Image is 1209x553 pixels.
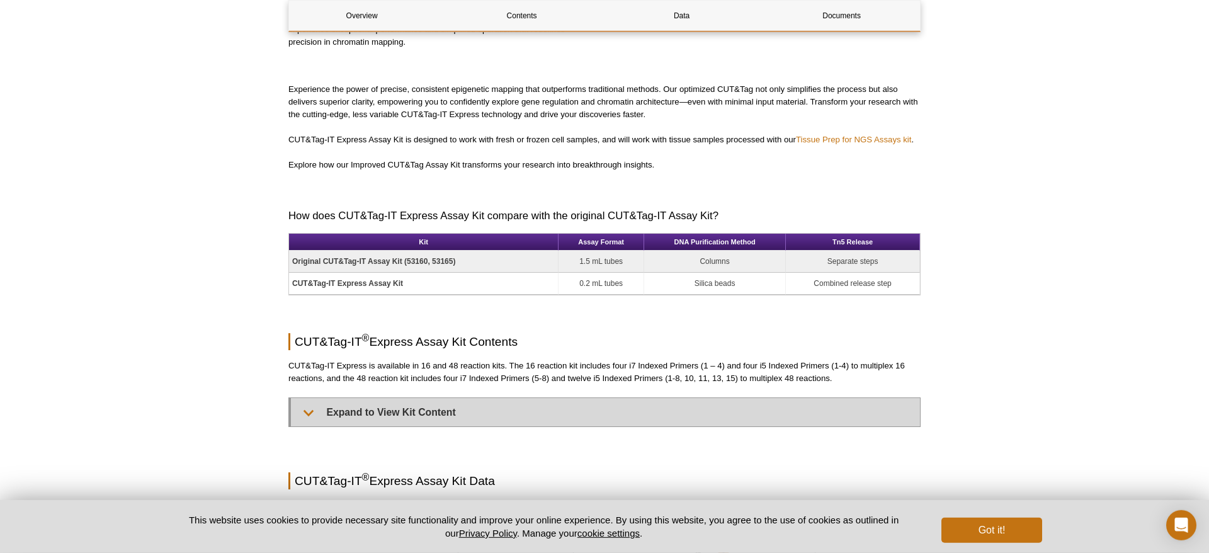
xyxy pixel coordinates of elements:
p: CUT&Tag-IT Express Assay Kit is designed to work with fresh or frozen cell samples, and will work... [288,134,921,146]
strong: CUT&Tag-IT Express Assay Kit [292,279,403,288]
summary: Expand to View Kit Content [291,398,920,426]
th: DNA Purification Method [644,234,786,251]
sup: ® [362,333,370,343]
a: Tissue Prep for NGS Assays kit [796,135,911,144]
a: Data [609,1,754,31]
sup: ® [362,471,370,482]
a: Overview [289,1,434,31]
strong: Original CUT&Tag-IT Assay Kit (53160, 53165) [292,257,455,266]
th: Kit [289,234,559,251]
p: CUT&Tag-IT Express is available in 16 and 48 reaction kits. The 16 reaction kit includes four i7 ... [288,360,921,385]
h2: CUT&Tag-IT Express Assay Kit Data [288,472,921,489]
td: 1.5 mL tubes [559,251,644,273]
td: Silica beads [644,273,786,295]
td: Combined release step [786,273,920,295]
a: Privacy Policy [459,528,517,539]
p: Explore how our Improved CUT&Tag Assay Kit transforms your research into breakthrough insights. [288,159,921,171]
a: Documents [769,1,914,31]
th: Tn5 Release [786,234,920,251]
p: Experience the power of precise, consistent epigenetic mapping that outperforms traditional metho... [288,83,921,121]
th: Assay Format [559,234,644,251]
h3: How does CUT&Tag-IT Express Assay Kit compare with the original CUT&Tag-IT Assay Kit? [288,208,921,224]
td: Separate steps [786,251,920,273]
button: cookie settings [577,528,640,539]
p: This website uses cookies to provide necessary site functionality and improve your online experie... [167,513,921,540]
a: Contents [449,1,594,31]
button: Got it! [941,518,1042,543]
h2: CUT&Tag-IT Express Assay Kit Contents [288,333,921,350]
td: 0.2 mL tubes [559,273,644,295]
div: Open Intercom Messenger [1166,510,1196,540]
td: Columns [644,251,786,273]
